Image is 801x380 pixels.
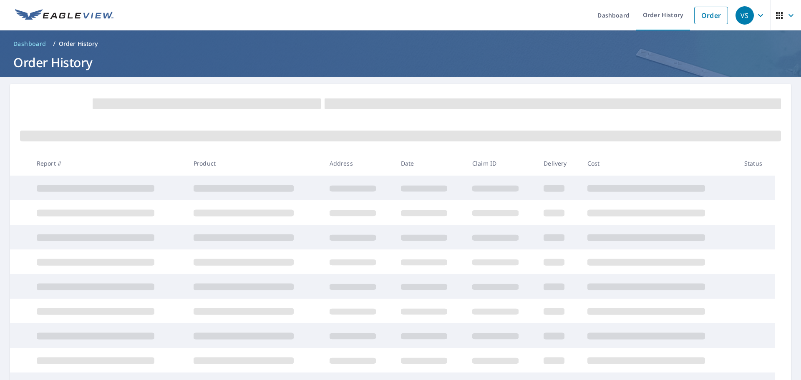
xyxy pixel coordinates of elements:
nav: breadcrumb [10,37,791,50]
th: Address [323,151,394,176]
p: Order History [59,40,98,48]
th: Report # [30,151,187,176]
th: Date [394,151,466,176]
th: Status [738,151,775,176]
span: Dashboard [13,40,46,48]
th: Cost [581,151,738,176]
th: Delivery [537,151,580,176]
a: Dashboard [10,37,50,50]
li: / [53,39,55,49]
th: Product [187,151,323,176]
a: Order [694,7,728,24]
img: EV Logo [15,9,113,22]
th: Claim ID [466,151,537,176]
div: VS [736,6,754,25]
h1: Order History [10,54,791,71]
